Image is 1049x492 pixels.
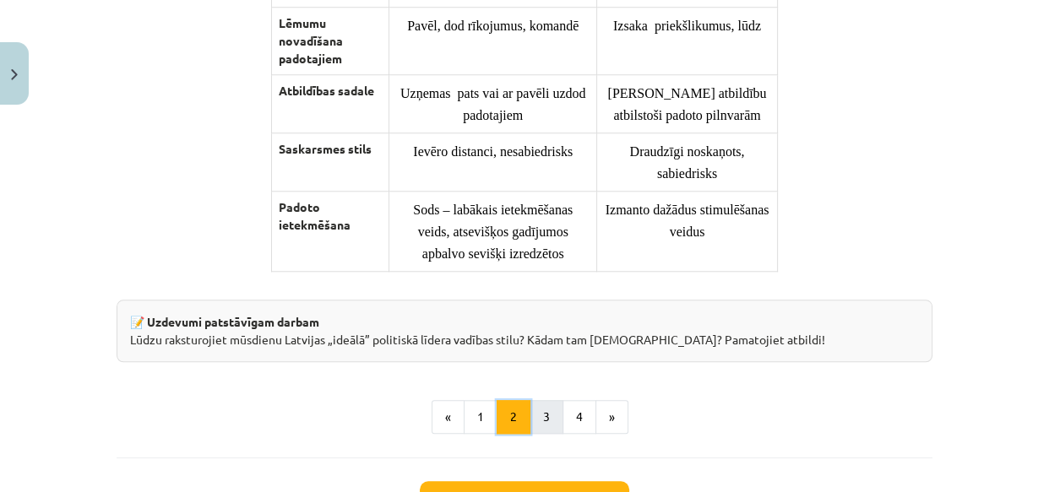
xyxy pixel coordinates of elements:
[272,8,389,75] th: Lēmumu novadīšana padotajiem
[530,400,563,434] button: 3
[563,400,596,434] button: 4
[497,400,530,434] button: 2
[629,144,747,181] span: Draudzīgi noskaņots, sabiedrisks
[272,75,389,133] th: Atbildības sadale
[595,400,628,434] button: »
[272,133,389,192] th: Saskarsmes stils
[413,203,576,261] span: Sods – labākais ietekmēšanas veids, atsevišķos gadījumos apbalvo sevišķi izredzētos
[407,19,579,33] span: Pavēl, dod rīkojumus, komandē
[413,144,573,159] span: Ievēro distanci, nesabiedrisks
[613,19,761,33] span: Izsaka priekšlikumus, lūdz
[272,192,389,272] th: Padoto ietekmēšana
[607,86,769,122] span: [PERSON_NAME] atbildību atbilstoši padoto pilnvarām
[117,400,932,434] nav: Page navigation example
[464,400,497,434] button: 1
[130,314,319,329] strong: 📝 Uzdevumi patstāvīgam darbam
[11,69,18,80] img: icon-close-lesson-0947bae3869378f0d4975bcd49f059093ad1ed9edebbc8119c70593378902aed.svg
[432,400,465,434] button: «
[400,86,589,122] span: Uzņemas pats vai ar pavēli uzdod padotajiem
[117,300,932,362] div: Lūdzu raksturojiet mūsdienu Latvijas „ideālā” politiskā līdera vadības stilu? Kādam tam [DEMOGRAP...
[606,203,773,239] span: Izmanto dažādus stimulēšanas veidus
